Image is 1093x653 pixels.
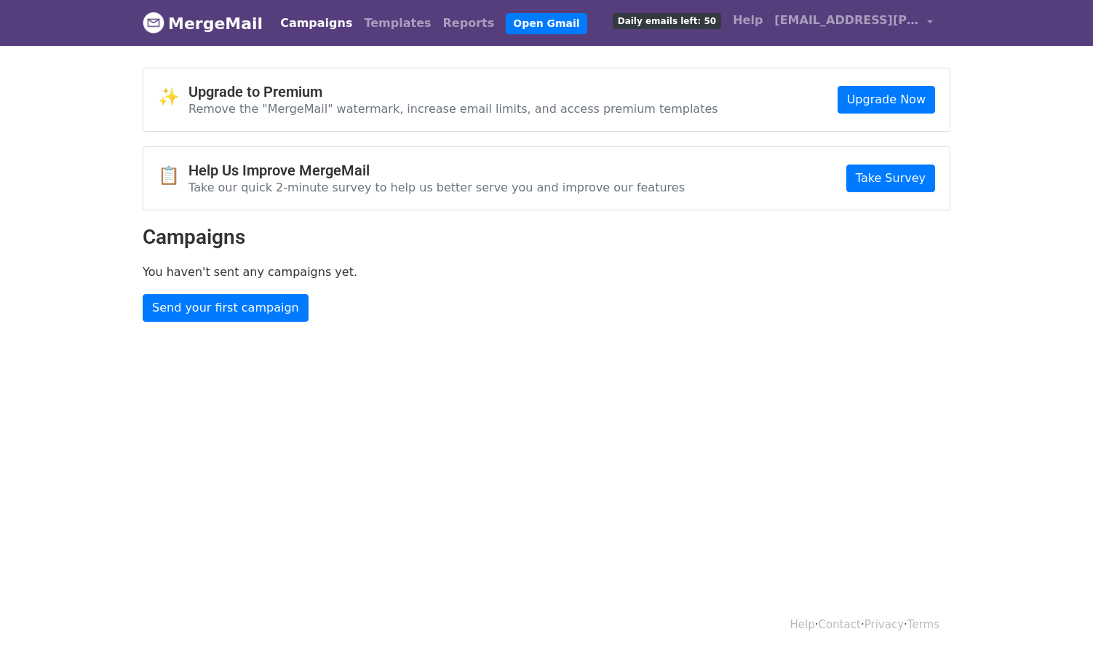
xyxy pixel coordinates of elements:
a: MergeMail [143,8,263,39]
a: Send your first campaign [143,294,309,322]
span: [EMAIL_ADDRESS][PERSON_NAME][DOMAIN_NAME] [774,12,920,29]
p: Take our quick 2-minute survey to help us better serve you and improve our features [188,180,685,195]
h4: Help Us Improve MergeMail [188,162,685,179]
a: Take Survey [846,165,935,192]
h4: Upgrade to Premium [188,83,718,100]
a: Terms [907,618,939,631]
span: ✨ [158,87,188,108]
a: Help [790,618,815,631]
a: Contact [819,618,861,631]
span: Daily emails left: 50 [613,13,721,29]
a: Daily emails left: 50 [607,6,727,35]
a: Templates [358,9,437,38]
a: Open Gmail [506,13,587,34]
a: Help [727,6,768,35]
p: Remove the "MergeMail" watermark, increase email limits, and access premium templates [188,101,718,116]
a: Campaigns [274,9,358,38]
a: Upgrade Now [838,86,935,114]
span: 📋 [158,165,188,186]
a: Privacy [865,618,904,631]
p: You haven't sent any campaigns yet. [143,264,950,280]
a: Reports [437,9,501,38]
img: MergeMail logo [143,12,164,33]
h2: Campaigns [143,225,950,250]
a: [EMAIL_ADDRESS][PERSON_NAME][DOMAIN_NAME] [768,6,939,40]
